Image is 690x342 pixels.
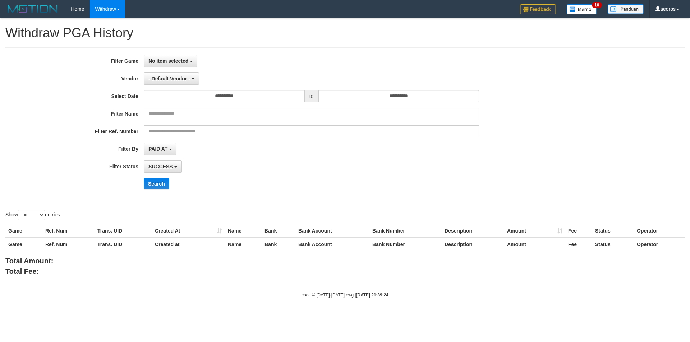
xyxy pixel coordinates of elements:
th: Bank Number [369,224,442,238]
button: Search [144,178,169,189]
b: Total Amount: [5,257,53,265]
th: Bank Number [369,238,442,251]
small: code © [DATE]-[DATE] dwg | [302,292,388,298]
label: Show entries [5,210,60,220]
th: Bank Account [295,224,369,238]
th: Status [592,224,634,238]
th: Bank [262,224,295,238]
th: Ref. Num [42,224,95,238]
span: 10 [592,2,602,8]
th: Name [225,238,262,251]
th: Game [5,238,42,251]
th: Trans. UID [95,224,152,238]
th: Amount [504,238,565,251]
img: Feedback.jpg [520,4,556,14]
img: Button%20Memo.svg [567,4,597,14]
th: Description [442,238,504,251]
img: MOTION_logo.png [5,4,60,14]
th: Bank Account [295,238,369,251]
span: - Default Vendor - [148,76,190,81]
span: PAID AT [148,146,167,152]
span: No item selected [148,58,188,64]
th: Bank [262,238,295,251]
span: SUCCESS [148,164,173,169]
th: Amount [504,224,565,238]
b: Total Fee: [5,267,39,275]
select: Showentries [18,210,45,220]
th: Operator [634,224,685,238]
button: No item selected [144,55,197,67]
th: Game [5,224,42,238]
button: SUCCESS [144,160,182,173]
th: Fee [565,238,592,251]
th: Fee [565,224,592,238]
strong: [DATE] 21:39:24 [356,292,388,298]
button: - Default Vendor - [144,72,199,85]
span: to [305,90,318,102]
th: Name [225,224,262,238]
h1: Withdraw PGA History [5,26,685,40]
img: panduan.png [608,4,644,14]
th: Description [442,224,504,238]
th: Created at [152,238,225,251]
th: Trans. UID [95,238,152,251]
th: Ref. Num [42,238,95,251]
th: Operator [634,238,685,251]
button: PAID AT [144,143,176,155]
th: Created At [152,224,225,238]
th: Status [592,238,634,251]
